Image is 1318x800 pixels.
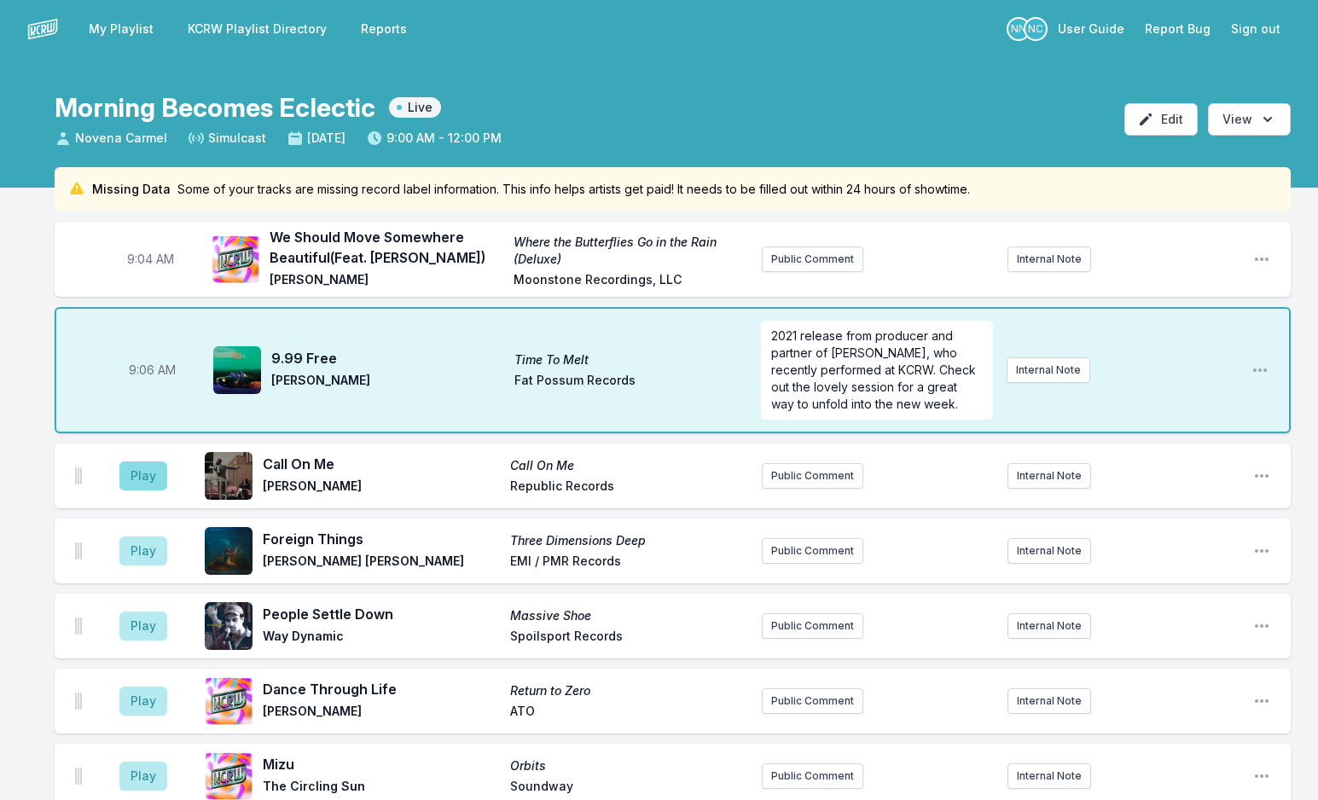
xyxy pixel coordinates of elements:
img: Return to Zero [205,677,253,725]
span: EMI / PMR Records [510,553,747,573]
img: Drag Handle [75,467,82,484]
span: Where the Butterflies Go in the Rain (Deluxe) [514,234,747,268]
button: Public Comment [762,463,863,489]
span: 9:00 AM - 12:00 PM [366,130,502,147]
button: Public Comment [762,688,863,714]
span: We Should Move Somewhere Beautiful (Feat. [PERSON_NAME]) [270,227,503,268]
span: Return to Zero [510,682,747,699]
button: Public Comment [762,246,863,272]
span: [PERSON_NAME] [263,703,500,723]
span: Moonstone Recordings, LLC [514,271,747,292]
span: ATO [510,703,747,723]
span: [PERSON_NAME] [271,372,504,392]
img: Orbits [205,752,253,800]
span: Fat Possum Records [514,372,747,392]
span: Spoilsport Records [510,628,747,648]
span: Foreign Things [263,529,500,549]
img: Time To Melt [213,346,261,394]
button: Play [119,536,167,565]
button: Public Comment [762,613,863,639]
button: Internal Note [1007,246,1091,272]
img: Drag Handle [75,542,82,559]
span: Live [389,97,441,118]
button: Open options [1208,103,1291,136]
button: Play [119,687,167,716]
span: Call On Me [263,454,500,474]
button: Open playlist item options [1253,693,1270,710]
span: 9.99 Free [271,348,504,368]
button: Open playlist item options [1253,542,1270,559]
img: Drag Handle [75,693,82,710]
button: Sign out [1221,14,1291,44]
span: 2021 release from producer and partner of [PERSON_NAME], who recently performed at KCRW. Check ou... [771,328,979,411]
a: KCRW Playlist Directory [177,14,337,44]
button: Public Comment [762,538,863,564]
img: Three Dimensions Deep [205,527,253,575]
span: [PERSON_NAME] [270,271,503,292]
span: Some of your tracks are missing record label information. This info helps artists get paid! It ne... [177,181,970,198]
p: Nassir Nassirzadeh [1007,17,1031,41]
button: Internal Note [1007,613,1091,639]
button: Open playlist item options [1253,251,1270,268]
span: Missing Data [92,181,171,198]
span: Simulcast [188,130,266,147]
p: Novena Carmel [1024,17,1048,41]
span: [PERSON_NAME] [PERSON_NAME] [263,553,500,573]
span: Time To Melt [514,351,747,368]
span: Timestamp [127,251,174,268]
img: Drag Handle [75,768,82,785]
span: Call On Me [510,457,747,474]
span: Massive Shoe [510,607,747,624]
img: Call On Me [205,452,253,500]
button: Open playlist item options [1253,467,1270,484]
img: logo-white-87cec1fa9cbef997252546196dc51331.png [27,14,58,44]
button: Play [119,762,167,791]
a: Report Bug [1135,14,1221,44]
span: [PERSON_NAME] [263,478,500,498]
span: Soundway [510,778,747,798]
span: Three Dimensions Deep [510,532,747,549]
span: Republic Records [510,478,747,498]
a: My Playlist [78,14,164,44]
a: User Guide [1048,14,1135,44]
button: Internal Note [1007,463,1091,489]
span: Orbits [510,757,747,774]
button: Public Comment [762,763,863,789]
img: Where the Butterflies Go in the Rain (Deluxe) [212,235,259,283]
img: Drag Handle [75,617,82,635]
span: Dance Through Life [263,679,500,699]
span: Novena Carmel [55,130,167,147]
h1: Morning Becomes Eclectic [55,92,375,123]
img: Massive Shoe [205,602,253,650]
button: Internal Note [1007,538,1091,564]
button: Play [119,461,167,490]
button: Open playlist item options [1253,768,1270,785]
button: Play [119,612,167,641]
span: Mizu [263,754,500,774]
button: Edit [1124,103,1198,136]
button: Open playlist item options [1253,617,1270,635]
span: [DATE] [287,130,345,147]
button: Open playlist item options [1251,362,1269,379]
a: Reports [351,14,417,44]
span: People Settle Down [263,604,500,624]
button: Internal Note [1007,357,1090,383]
button: Internal Note [1007,688,1091,714]
span: The Circling Sun [263,778,500,798]
span: Timestamp [129,362,176,379]
span: Way Dynamic [263,628,500,648]
button: Internal Note [1007,763,1091,789]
